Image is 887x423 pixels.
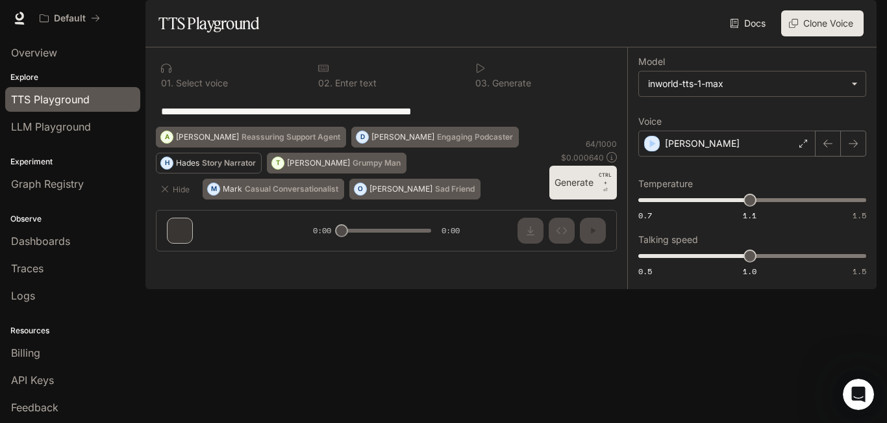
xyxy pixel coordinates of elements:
p: [PERSON_NAME] [369,185,432,193]
button: Hide [156,179,197,199]
p: Story Narrator [202,159,256,167]
p: Model [638,57,665,66]
span: 0.7 [638,210,652,221]
span: 1.1 [743,210,756,221]
div: T [272,153,284,173]
button: All workspaces [34,5,106,31]
div: D [356,127,368,147]
a: Docs [727,10,771,36]
button: T[PERSON_NAME]Grumpy Man [267,153,406,173]
span: 1.5 [853,210,866,221]
button: MMarkCasual Conversationalist [203,179,344,199]
p: Select voice [173,79,228,88]
p: Generate [490,79,531,88]
p: Temperature [638,179,693,188]
button: GenerateCTRL +⏎ [549,166,617,199]
span: 0.5 [638,266,652,277]
p: Sad Friend [435,185,475,193]
p: Voice [638,117,662,126]
p: 64 / 1000 [586,138,617,149]
p: $ 0.000640 [561,152,604,163]
p: [PERSON_NAME] [665,137,740,150]
iframe: Intercom live chat [843,379,874,410]
p: [PERSON_NAME] [176,133,239,141]
div: O [355,179,366,199]
div: H [161,153,173,173]
p: Default [54,13,86,24]
div: A [161,127,173,147]
p: ⏎ [599,171,612,194]
p: 0 2 . [318,79,332,88]
button: D[PERSON_NAME]Engaging Podcaster [351,127,519,147]
h1: TTS Playground [158,10,259,36]
span: 1.0 [743,266,756,277]
button: A[PERSON_NAME]Reassuring Support Agent [156,127,346,147]
button: Clone Voice [781,10,864,36]
p: 0 3 . [475,79,490,88]
button: O[PERSON_NAME]Sad Friend [349,179,481,199]
button: HHadesStory Narrator [156,153,262,173]
p: 0 1 . [161,79,173,88]
p: [PERSON_NAME] [287,159,350,167]
p: [PERSON_NAME] [371,133,434,141]
p: Engaging Podcaster [437,133,513,141]
p: Mark [223,185,242,193]
div: M [208,179,219,199]
div: inworld-tts-1-max [639,71,866,96]
div: inworld-tts-1-max [648,77,845,90]
p: Casual Conversationalist [245,185,338,193]
p: Enter text [332,79,377,88]
p: CTRL + [599,171,612,186]
p: Grumpy Man [353,159,401,167]
span: 1.5 [853,266,866,277]
p: Talking speed [638,235,698,244]
p: Hades [176,159,199,167]
p: Reassuring Support Agent [242,133,340,141]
